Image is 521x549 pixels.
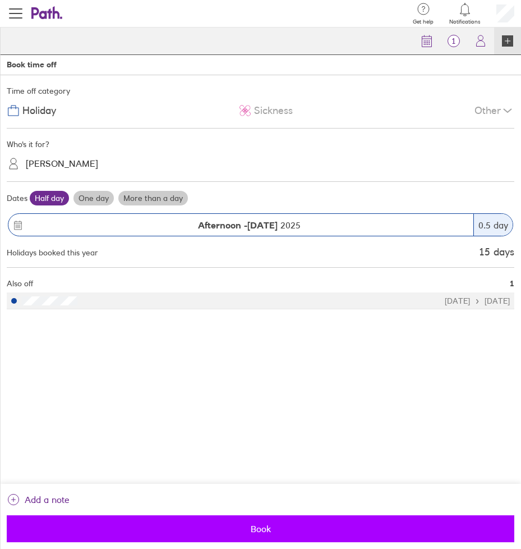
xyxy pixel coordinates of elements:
[440,28,467,54] a: 1
[7,279,33,288] span: Also off
[445,296,510,305] div: [DATE] [DATE]
[7,208,514,242] button: Afternoon -[DATE] 20250.5 day
[254,105,293,117] span: Sickness
[22,105,56,117] span: Holiday
[26,159,98,170] div: [PERSON_NAME]
[198,219,247,231] strong: Afternoon -
[30,191,69,205] label: Half day
[413,19,434,25] span: Get help
[7,515,514,542] button: Book
[7,135,514,153] div: Who's it for?
[473,214,513,236] div: 0.5 day
[510,279,514,288] span: 1
[7,60,57,69] div: Book time off
[25,491,70,509] span: Add a note
[474,100,514,121] div: Other
[198,220,301,230] span: 2025
[7,491,70,509] button: Add a note
[118,191,188,205] label: More than a day
[247,219,278,231] strong: [DATE]
[440,36,467,45] span: 1
[479,246,514,258] div: 15 days
[73,191,114,205] label: One day
[449,19,481,25] span: Notifications
[7,82,514,100] div: Time off category
[15,524,506,534] span: Book
[7,248,98,257] div: Holidays booked this year
[449,2,481,25] a: Notifications
[7,194,27,203] span: Dates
